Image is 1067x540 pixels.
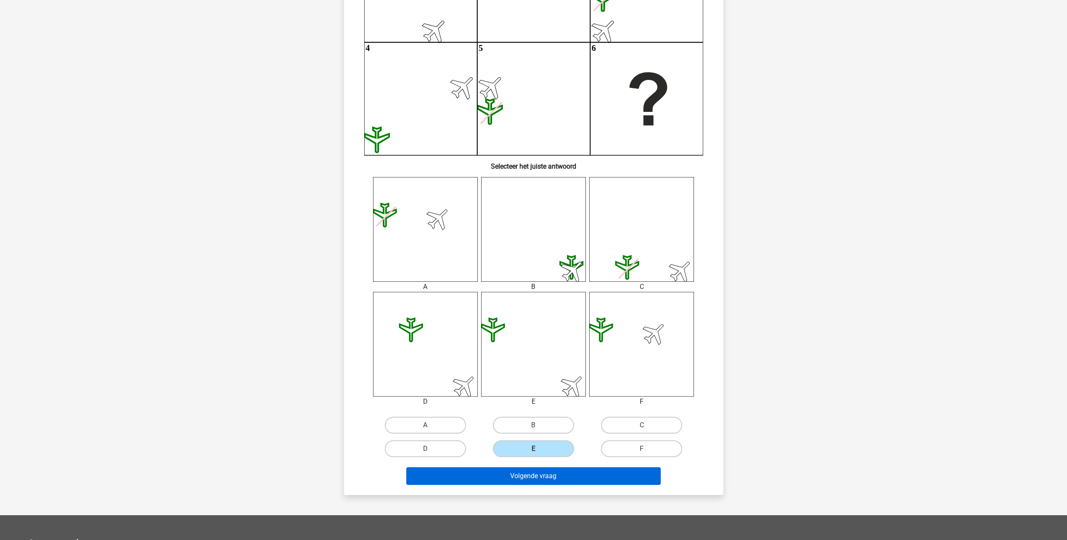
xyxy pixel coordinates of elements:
[583,397,700,407] div: F
[601,417,682,434] label: C
[583,282,700,292] div: C
[601,440,682,457] label: F
[475,282,592,292] div: B
[493,440,574,457] label: E
[591,43,596,53] text: 6
[493,417,574,434] label: B
[367,282,484,292] div: A
[479,43,483,53] text: 5
[406,467,661,485] button: Volgende vraag
[385,440,466,457] label: D
[385,417,466,434] label: A
[357,156,710,170] h6: Selecteer het juiste antwoord
[365,43,370,53] text: 4
[367,397,484,407] div: D
[475,397,592,407] div: E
